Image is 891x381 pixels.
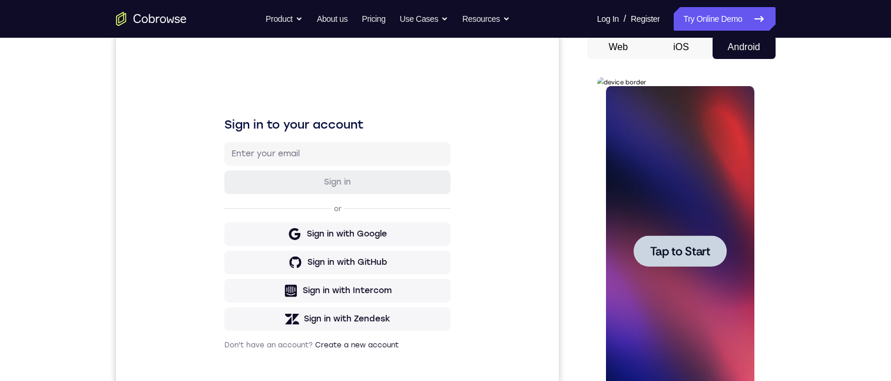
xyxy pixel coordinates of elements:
[650,35,713,59] button: iOS
[108,215,334,239] button: Sign in with GitHub
[266,7,303,31] button: Product
[462,7,510,31] button: Resources
[631,7,660,31] a: Register
[116,12,187,26] a: Go to the home page
[713,35,776,59] button: Android
[37,158,130,189] button: Tap to Start
[674,7,775,31] a: Try Online Demo
[191,221,271,233] div: Sign in with GitHub
[187,249,276,261] div: Sign in with Intercom
[400,7,448,31] button: Use Cases
[108,187,334,211] button: Sign in with Google
[317,7,347,31] a: About us
[53,168,113,180] span: Tap to Start
[624,12,626,26] span: /
[216,169,228,178] p: or
[108,272,334,295] button: Sign in with Zendesk
[191,193,271,205] div: Sign in with Google
[587,35,650,59] button: Web
[362,7,385,31] a: Pricing
[108,305,334,314] p: Don't have an account?
[108,244,334,267] button: Sign in with Intercom
[199,306,283,314] a: Create a new account
[597,7,619,31] a: Log In
[188,278,274,290] div: Sign in with Zendesk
